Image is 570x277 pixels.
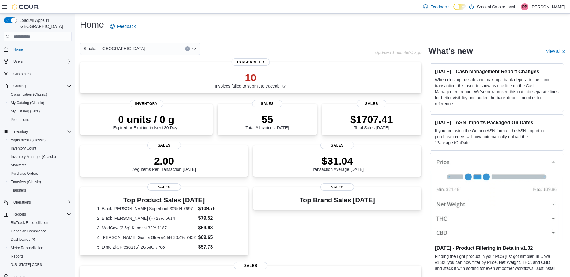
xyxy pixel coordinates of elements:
span: Classification (Classic) [8,91,72,98]
span: Sales [320,142,354,149]
button: Inventory Count [6,144,74,153]
span: Reports [13,212,26,217]
button: Canadian Compliance [6,227,74,235]
button: Promotions [6,115,74,124]
dt: 3. MadCow (3.5g) Kimochi 32% 1187 [97,225,196,231]
dt: 5. Dime Zia Fresca (S) 2G AIO 7786 [97,244,196,250]
button: Open list of options [192,46,197,51]
span: [US_STATE] CCRS [11,262,42,267]
span: Reports [11,211,72,218]
button: My Catalog (Beta) [6,107,74,115]
span: Inventory [11,128,72,135]
span: My Catalog (Beta) [8,108,72,115]
a: BioTrack Reconciliation [8,219,51,226]
svg: External link [562,50,565,53]
span: Dashboards [11,237,35,242]
span: Reports [11,254,23,259]
span: Feedback [430,4,449,10]
span: Inventory [13,129,28,134]
dd: $57.73 [198,243,231,251]
button: [US_STATE] CCRS [6,261,74,269]
span: Promotions [11,117,29,122]
span: Home [13,47,23,52]
span: My Catalog (Beta) [11,109,40,114]
button: Purchase Orders [6,169,74,178]
span: Operations [11,199,72,206]
a: My Catalog (Classic) [8,99,47,106]
span: Metrc Reconciliation [8,244,72,252]
a: Inventory Count [8,145,39,152]
span: Adjustments (Classic) [8,136,72,144]
h3: [DATE] - ASN Imports Packaged On Dates [435,119,559,125]
a: Manifests [8,162,29,169]
span: Customers [11,70,72,77]
dt: 2. Black [PERSON_NAME] (H) 27% 5614 [97,215,196,221]
button: Transfers [6,186,74,195]
button: BioTrack Reconciliation [6,219,74,227]
span: Classification (Classic) [11,92,47,97]
button: Transfers (Classic) [6,178,74,186]
button: Users [1,57,74,66]
span: Load All Apps in [GEOGRAPHIC_DATA] [17,17,72,29]
p: If you are using the Ontario ASN format, the ASN Import in purchase orders will now automatically... [435,128,559,146]
span: Catalog [13,84,26,88]
h2: What's new [428,46,473,56]
div: Total Sales [DATE] [350,113,393,130]
button: Adjustments (Classic) [6,136,74,144]
h3: [DATE] - Product Filtering in Beta in v1.32 [435,245,559,251]
a: Feedback [421,1,451,13]
button: Catalog [1,82,74,90]
span: Inventory Manager (Classic) [11,154,56,159]
span: Dashboards [8,236,72,243]
a: Transfers [8,187,28,194]
span: Sales [147,183,181,191]
p: When closing the safe and making a bank deposit in the same transaction, this used to show as one... [435,77,559,107]
button: Inventory Manager (Classic) [6,153,74,161]
button: Reports [1,210,74,219]
div: Total # Invoices [DATE] [245,113,289,130]
span: My Catalog (Classic) [11,100,44,105]
dt: 4. [PERSON_NAME] Gorilla Glue #4 I/H 30.4% 7452 [97,234,196,240]
button: Reports [11,211,28,218]
a: Transfers (Classic) [8,178,43,186]
span: Adjustments (Classic) [11,138,46,142]
button: Classification (Classic) [6,90,74,99]
button: Reports [6,252,74,261]
dt: 1. Black [PERSON_NAME] Superboof 30% H 7697 [97,206,196,212]
button: Inventory [11,128,30,135]
dd: $69.98 [198,224,231,231]
a: View allExternal link [546,49,565,54]
a: Classification (Classic) [8,91,50,98]
span: Washington CCRS [8,261,72,268]
dd: $109.76 [198,205,231,212]
div: Avg Items Per Transaction [DATE] [132,155,196,172]
p: $1707.41 [350,113,393,125]
p: Updated 1 minute(s) ago [375,50,421,55]
button: Customers [1,69,74,78]
button: Manifests [6,161,74,169]
span: Manifests [8,162,72,169]
span: Inventory Count [11,146,36,151]
span: Transfers [8,187,72,194]
button: Home [1,45,74,54]
dd: $69.65 [198,234,231,241]
span: Canadian Compliance [11,229,46,234]
a: Dashboards [8,236,37,243]
span: Purchase Orders [8,170,72,177]
button: Operations [1,198,74,207]
span: BioTrack Reconciliation [8,219,72,226]
span: Metrc Reconciliation [11,246,43,250]
a: Home [11,46,25,53]
div: Devin Peters [521,3,528,10]
a: Customers [11,70,33,78]
a: Adjustments (Classic) [8,136,48,144]
span: Sales [234,262,267,269]
span: Sales [147,142,181,149]
button: Catalog [11,82,28,90]
span: Sales [320,183,354,191]
div: Invoices failed to submit to traceability. [215,72,287,88]
span: Catalog [11,82,72,90]
p: 0 units / 0 g [113,113,179,125]
span: Inventory [130,100,163,107]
